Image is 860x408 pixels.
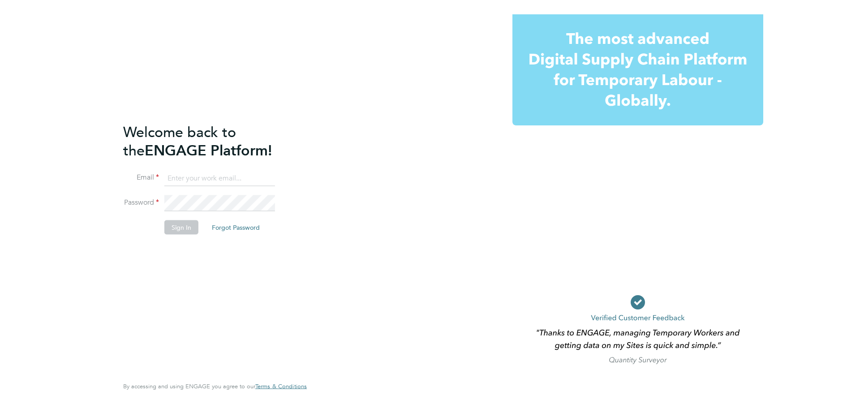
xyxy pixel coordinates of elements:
[123,123,298,159] h2: ENGAGE Platform!
[164,220,198,235] button: Sign In
[255,383,307,390] a: Terms & Conditions
[205,220,267,235] button: Forgot Password
[123,123,236,159] span: Welcome back to the
[123,382,307,390] span: By accessing and using ENGAGE you agree to our
[123,173,159,182] label: Email
[164,170,275,186] input: Enter your work email...
[123,198,159,207] label: Password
